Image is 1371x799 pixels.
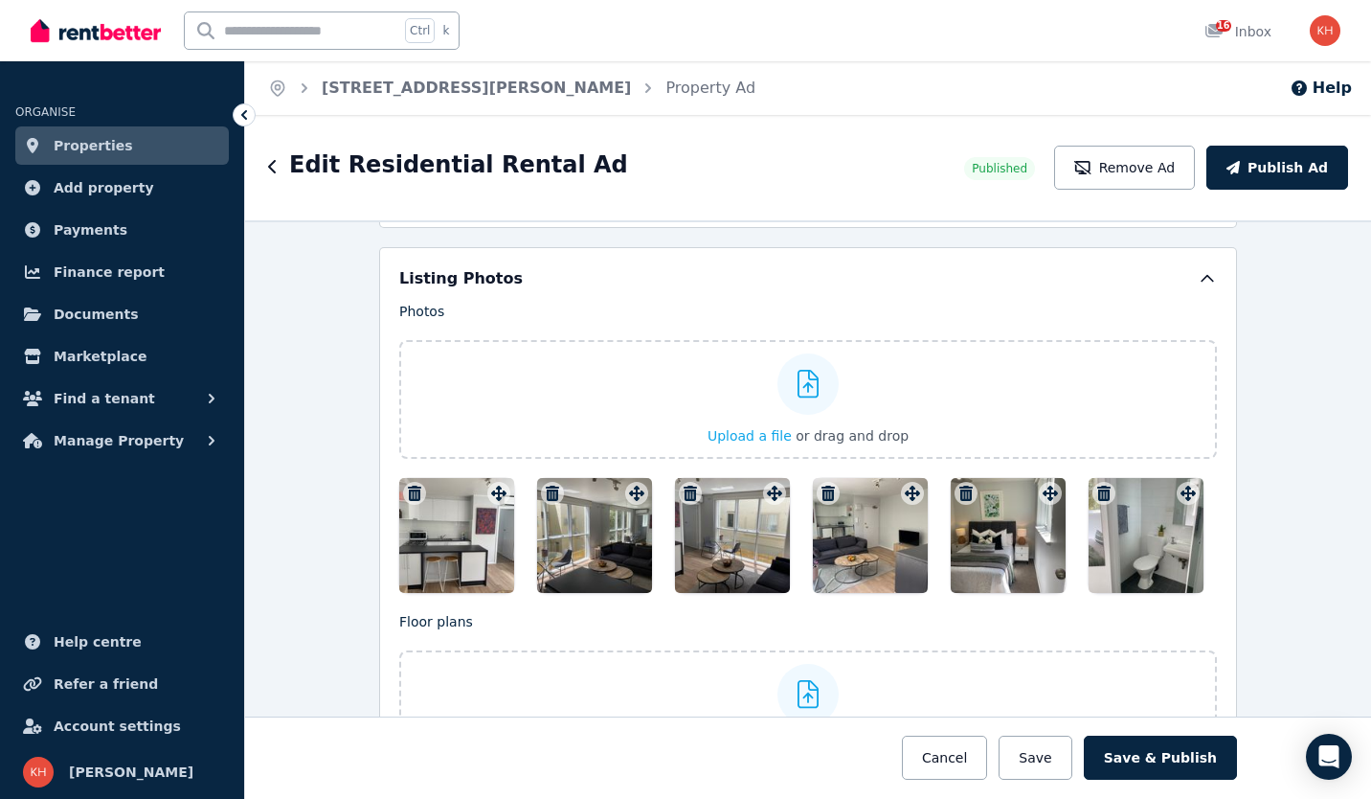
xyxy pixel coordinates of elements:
[902,736,987,780] button: Cancel
[15,665,229,703] a: Refer a friend
[15,422,229,460] button: Manage Property
[54,630,142,653] span: Help centre
[54,387,155,410] span: Find a tenant
[23,757,54,788] img: Karla Hogg
[245,61,778,115] nav: Breadcrumb
[54,303,139,326] span: Documents
[665,79,755,97] a: Property Ad
[999,736,1071,780] button: Save
[15,105,76,119] span: ORGANISE
[15,379,229,418] button: Find a tenant
[1290,77,1352,100] button: Help
[796,428,909,444] span: or drag and drop
[15,295,229,333] a: Documents
[69,761,193,784] span: [PERSON_NAME]
[972,161,1027,176] span: Published
[15,126,229,165] a: Properties
[1216,20,1231,32] span: 16
[15,253,229,291] a: Finance report
[1054,146,1195,190] button: Remove Ad
[289,149,628,180] h1: Edit Residential Rental Ad
[54,715,181,738] span: Account settings
[399,612,1217,631] p: Floor plans
[322,79,631,97] a: [STREET_ADDRESS][PERSON_NAME]
[54,218,127,241] span: Payments
[54,261,165,284] span: Finance report
[399,302,1217,321] p: Photos
[54,134,133,157] span: Properties
[15,211,229,249] a: Payments
[15,337,229,376] a: Marketplace
[1204,22,1271,41] div: Inbox
[54,345,146,368] span: Marketplace
[54,429,184,452] span: Manage Property
[54,176,154,199] span: Add property
[54,673,158,696] span: Refer a friend
[399,267,523,290] h5: Listing Photos
[1206,146,1348,190] button: Publish Ad
[1310,15,1340,46] img: Karla Hogg
[15,623,229,661] a: Help centre
[708,426,909,445] button: Upload a file or drag and drop
[1306,734,1352,780] div: Open Intercom Messenger
[15,707,229,745] a: Account settings
[1084,736,1237,780] button: Save & Publish
[708,428,792,444] span: Upload a file
[442,23,449,38] span: k
[31,16,161,45] img: RentBetter
[405,18,435,43] span: Ctrl
[15,169,229,207] a: Add property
